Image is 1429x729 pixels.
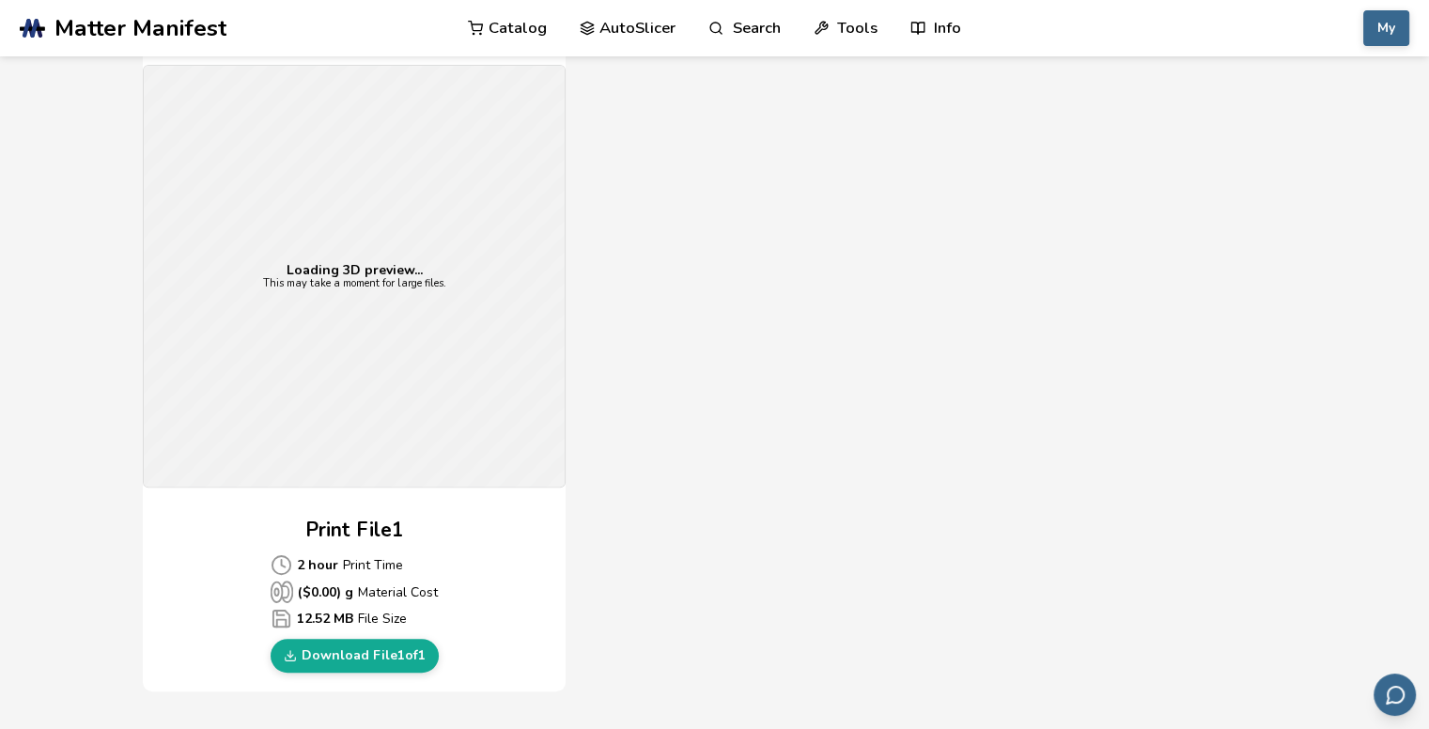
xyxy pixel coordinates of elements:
span: Average Cost [271,608,292,629]
span: Matter Manifest [54,15,226,41]
span: Average Cost [271,581,293,603]
p: Print Time [271,554,438,576]
b: 12.52 MB [297,609,353,628]
button: Send feedback via email [1374,674,1416,716]
p: Loading 3D preview... [263,263,446,278]
b: ($ 0.00 ) g [298,582,353,602]
b: 2 hour [297,555,338,575]
p: Material Cost [271,581,438,603]
p: This may take a moment for large files. [263,278,446,290]
h2: Print File 1 [305,516,404,545]
a: Download File1of1 [271,639,439,673]
span: Average Cost [271,554,292,576]
p: File Size [271,608,438,629]
button: My [1363,10,1409,46]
